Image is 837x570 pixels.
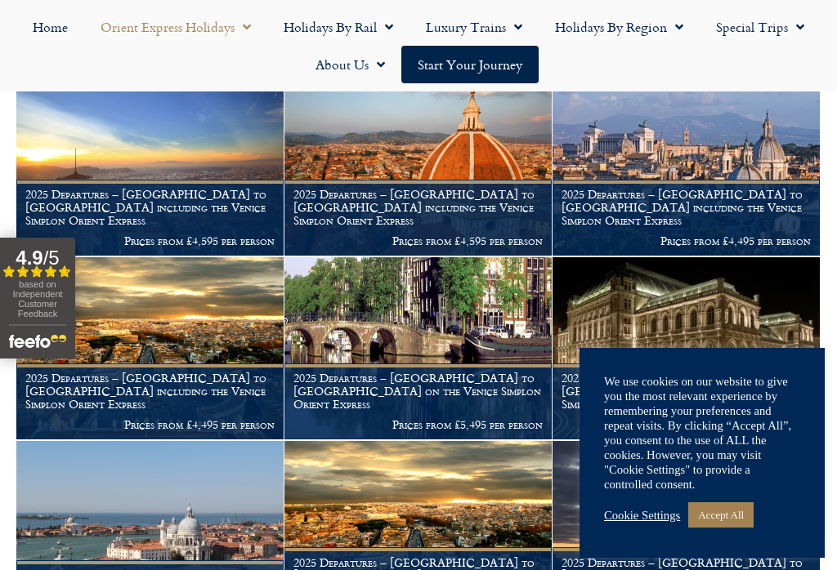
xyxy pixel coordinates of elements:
a: 2025 Departures – [GEOGRAPHIC_DATA] to [GEOGRAPHIC_DATA] including the Venice Simplon Orient Expr... [553,73,821,256]
a: Holidays by Region [539,8,700,46]
a: Special Trips [700,8,821,46]
a: About Us [299,46,401,83]
p: Prices from £4,495 per person [562,234,811,247]
a: 2025 Departures – [GEOGRAPHIC_DATA] to [GEOGRAPHIC_DATA] including the Venice Simplon Orient Expr... [553,257,821,440]
h1: 2025 Departures – [GEOGRAPHIC_DATA] to [GEOGRAPHIC_DATA] including the Venice Simplon Orient Express [562,372,811,410]
a: Orient Express Holidays [84,8,267,46]
h1: 2025 Departures – [GEOGRAPHIC_DATA] to [GEOGRAPHIC_DATA] including the Venice Simplon Orient Express [25,188,275,226]
a: Accept All [688,502,754,528]
h1: 2025 Departures – [GEOGRAPHIC_DATA] to [GEOGRAPHIC_DATA] including the Venice Simplon Orient Express [562,188,811,226]
nav: Menu [8,8,829,83]
a: 2025 Departures – [GEOGRAPHIC_DATA] to [GEOGRAPHIC_DATA] including the Venice Simplon Orient Expr... [284,73,553,256]
h1: 2025 Departures – [GEOGRAPHIC_DATA] to [GEOGRAPHIC_DATA] on the Venice Simplon Orient Express [293,372,543,410]
a: Holidays by Rail [267,8,410,46]
p: Prices from £4,595 per person [293,234,543,247]
a: Home [16,8,84,46]
p: Prices from £4,595 per person [562,418,811,431]
a: Start your Journey [401,46,539,83]
p: Prices from £4,595 per person [25,234,275,247]
a: 2025 Departures – [GEOGRAPHIC_DATA] to [GEOGRAPHIC_DATA] including the Venice Simplon Orient Expr... [16,257,284,440]
a: Cookie Settings [604,508,680,523]
p: Prices from £4,495 per person [25,418,275,431]
a: 2025 Departures – [GEOGRAPHIC_DATA] to [GEOGRAPHIC_DATA] on the Venice Simplon Orient Express Pri... [284,257,553,440]
a: 2025 Departures – [GEOGRAPHIC_DATA] to [GEOGRAPHIC_DATA] including the Venice Simplon Orient Expr... [16,73,284,256]
div: We use cookies on our website to give you the most relevant experience by remembering your prefer... [604,374,800,492]
p: Prices from £5,495 per person [293,418,543,431]
h1: 2025 Departures – [GEOGRAPHIC_DATA] to [GEOGRAPHIC_DATA] including the Venice Simplon Orient Express [25,372,275,410]
a: Luxury Trains [410,8,539,46]
h1: 2025 Departures – [GEOGRAPHIC_DATA] to [GEOGRAPHIC_DATA] including the Venice Simplon Orient Express [293,188,543,226]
